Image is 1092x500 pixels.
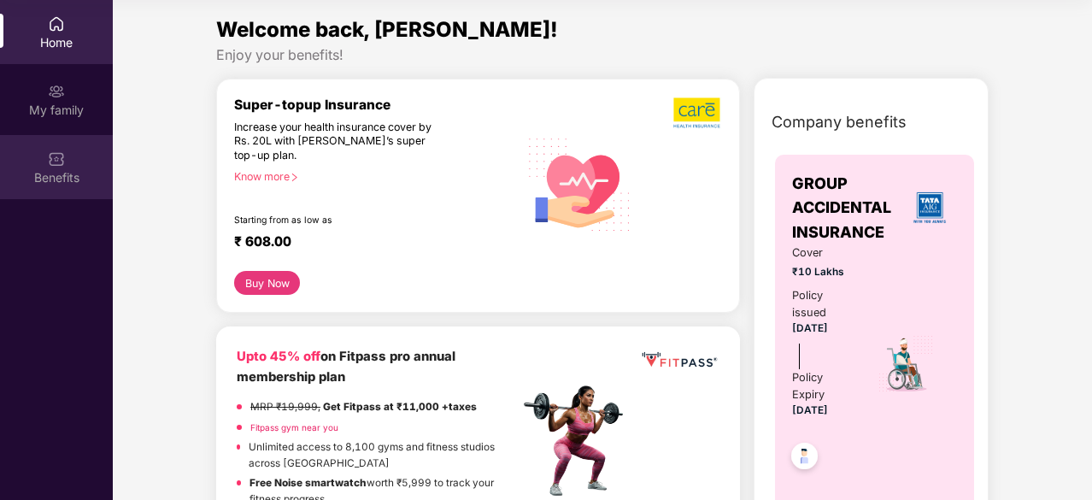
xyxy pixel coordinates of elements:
img: insurerLogo [907,185,953,231]
b: on Fitpass pro annual membership plan [237,349,455,384]
img: icon [877,334,936,394]
img: svg+xml;base64,PHN2ZyB4bWxucz0iaHR0cDovL3d3dy53My5vcmcvMjAwMC9zdmciIHdpZHRoPSI0OC45NDMiIGhlaWdodD... [784,438,825,479]
span: Welcome back, [PERSON_NAME]! [216,17,558,42]
div: Policy Expiry [792,369,854,403]
span: Cover [792,244,854,262]
div: ₹ 608.00 [234,233,502,254]
strong: Free Noise smartwatch [250,477,367,489]
img: svg+xml;base64,PHN2ZyB4bWxucz0iaHR0cDovL3d3dy53My5vcmcvMjAwMC9zdmciIHhtbG5zOnhsaW5rPSJodHRwOi8vd3... [519,121,641,245]
img: fppp.png [639,347,719,372]
del: MRP ₹19,999, [250,401,320,413]
img: svg+xml;base64,PHN2ZyBpZD0iSG9tZSIgeG1sbnM9Imh0dHA6Ly93d3cudzMub3JnLzIwMDAvc3ZnIiB3aWR0aD0iMjAiIG... [48,15,65,32]
span: GROUP ACCIDENTAL INSURANCE [792,172,902,244]
div: Enjoy your benefits! [216,46,989,64]
span: [DATE] [792,404,828,416]
img: svg+xml;base64,PHN2ZyBpZD0iQmVuZWZpdHMiIHhtbG5zPSJodHRwOi8vd3d3LnczLm9yZy8yMDAwL3N2ZyIgd2lkdGg9Ij... [48,150,65,168]
span: ₹10 Lakhs [792,264,854,280]
button: Buy Now [234,271,300,295]
div: Policy issued [792,287,854,321]
span: Company benefits [772,110,907,134]
div: Increase your health insurance cover by Rs. 20L with [PERSON_NAME]’s super top-up plan. [234,121,445,163]
img: svg+xml;base64,PHN2ZyB3aWR0aD0iMjAiIGhlaWdodD0iMjAiIHZpZXdCb3g9IjAgMCAyMCAyMCIgZmlsbD0ibm9uZSIgeG... [48,83,65,100]
strong: Get Fitpass at ₹11,000 +taxes [323,401,477,413]
div: Starting from as low as [234,215,446,226]
b: Upto 45% off [237,349,320,364]
p: Unlimited access to 8,100 gyms and fitness studios across [GEOGRAPHIC_DATA] [249,439,519,471]
a: Fitpass gym near you [250,422,338,432]
img: b5dec4f62d2307b9de63beb79f102df3.png [673,97,722,129]
div: Super-topup Insurance [234,97,519,113]
span: right [290,173,299,182]
div: Know more [234,170,508,182]
span: [DATE] [792,322,828,334]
